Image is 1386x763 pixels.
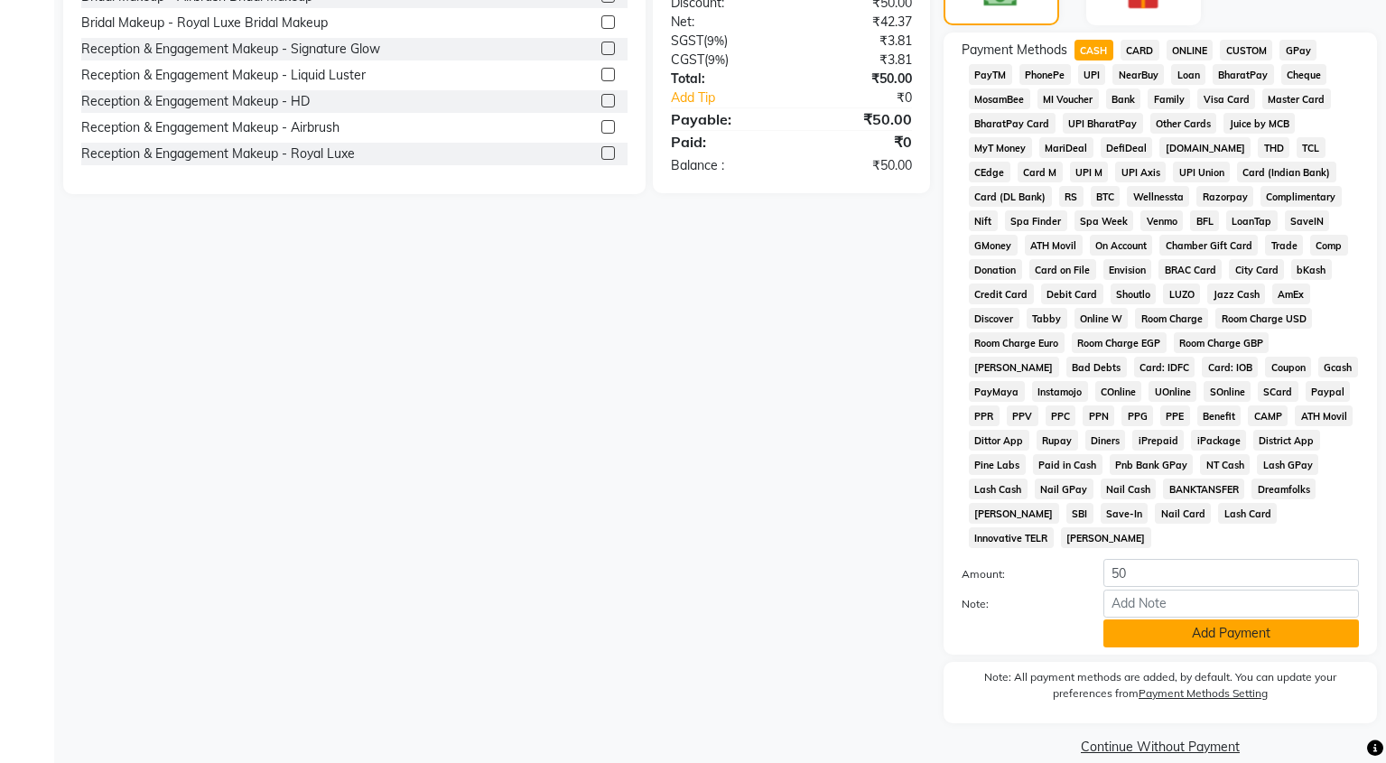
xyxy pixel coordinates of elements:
span: Discover [969,308,1019,329]
span: On Account [1090,235,1153,256]
div: Total: [657,70,792,88]
input: Amount [1103,559,1359,587]
span: Family [1148,88,1190,109]
span: Room Charge GBP [1174,332,1270,353]
span: Bank [1106,88,1141,109]
span: District App [1253,430,1320,451]
span: Pine Labs [969,454,1026,475]
span: Room Charge [1135,308,1208,329]
div: Payable: [657,108,792,130]
span: CUSTOM [1220,40,1272,60]
input: Add Note [1103,590,1359,618]
span: Paypal [1306,381,1351,402]
span: Room Charge USD [1215,308,1312,329]
span: Card M [1018,162,1063,182]
span: PPN [1083,405,1114,426]
span: Card: IOB [1202,357,1258,377]
span: NearBuy [1112,64,1164,85]
div: Reception & Engagement Makeup - Signature Glow [81,40,380,59]
span: Debit Card [1041,284,1103,304]
span: BharatPay [1213,64,1274,85]
span: Nail Cash [1101,479,1157,499]
div: Bridal Makeup - Royal Luxe Bridal Makeup [81,14,328,33]
span: Comp [1310,235,1348,256]
span: CEdge [969,162,1010,182]
span: Nail GPay [1035,479,1093,499]
span: Pnb Bank GPay [1110,454,1194,475]
span: Visa Card [1197,88,1255,109]
button: Add Payment [1103,619,1359,647]
span: Loan [1171,64,1205,85]
span: PayMaya [969,381,1025,402]
span: Online W [1074,308,1129,329]
span: Card: IDFC [1134,357,1195,377]
span: Venmo [1140,210,1183,231]
span: Tabby [1027,308,1067,329]
span: UPI BharatPay [1063,113,1143,134]
span: Instamojo [1032,381,1088,402]
span: UPI Union [1173,162,1230,182]
span: Diners [1085,430,1126,451]
span: DefiDeal [1101,137,1153,158]
div: ₹42.37 [792,13,926,32]
span: SGST [671,33,703,49]
span: Lash Card [1218,503,1277,524]
span: ATH Movil [1295,405,1353,426]
div: ( ) [657,32,792,51]
span: Shoutlo [1111,284,1157,304]
div: ₹3.81 [792,32,926,51]
span: CASH [1074,40,1113,60]
div: Reception & Engagement Makeup - Liquid Luster [81,66,366,85]
span: MariDeal [1039,137,1093,158]
span: Room Charge EGP [1072,332,1167,353]
span: PPE [1160,405,1190,426]
div: ₹50.00 [792,70,926,88]
span: bKash [1291,259,1332,280]
span: Spa Finder [1005,210,1067,231]
div: ₹0 [792,131,926,153]
span: SCard [1258,381,1298,402]
span: BRAC Card [1158,259,1222,280]
div: ₹50.00 [792,156,926,175]
span: SaveIN [1285,210,1330,231]
span: MyT Money [969,137,1032,158]
span: SOnline [1204,381,1251,402]
span: THD [1258,137,1289,158]
span: [PERSON_NAME] [969,503,1059,524]
span: SBI [1066,503,1093,524]
span: 9% [707,33,724,48]
span: CGST [671,51,704,68]
span: Paid in Cash [1033,454,1102,475]
span: NT Cash [1200,454,1250,475]
span: BFL [1190,210,1219,231]
div: ₹0 [814,88,926,107]
span: CAMP [1248,405,1288,426]
span: Card on File [1029,259,1096,280]
div: ₹50.00 [792,108,926,130]
span: Spa Week [1074,210,1134,231]
label: Note: [948,596,1090,612]
span: TCL [1297,137,1326,158]
span: Cheque [1281,64,1327,85]
span: MI Voucher [1037,88,1099,109]
span: AmEx [1272,284,1310,304]
label: Amount: [948,566,1090,582]
span: Complimentary [1260,186,1342,207]
span: Benefit [1197,405,1242,426]
span: BharatPay Card [969,113,1056,134]
span: Jazz Cash [1207,284,1265,304]
span: PPG [1121,405,1153,426]
span: iPrepaid [1132,430,1184,451]
span: Juice by MCB [1223,113,1295,134]
div: ₹3.81 [792,51,926,70]
span: Nift [969,210,998,231]
span: LUZO [1163,284,1200,304]
span: Nail Card [1155,503,1211,524]
span: Payment Methods [962,41,1067,60]
a: Continue Without Payment [947,738,1373,757]
span: Master Card [1262,88,1331,109]
span: PPC [1046,405,1076,426]
div: Reception & Engagement Makeup - Airbrush [81,118,340,137]
span: PhonePe [1019,64,1071,85]
span: Lash GPay [1257,454,1318,475]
